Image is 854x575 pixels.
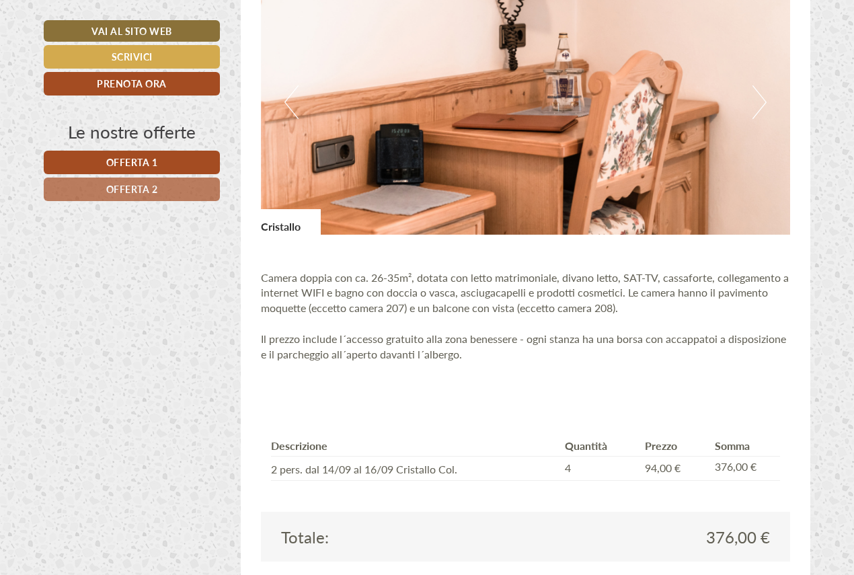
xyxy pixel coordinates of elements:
div: La colazione viene servita dalle 07:30 - 10:00. Cordiali saluti [10,233,308,274]
a: Vai al sito web [44,20,220,42]
span: 376,00 € [706,525,770,548]
th: Prezzo [639,436,709,457]
td: 4 [559,457,639,481]
small: 12:10 [20,262,301,271]
div: Cristallo [261,209,321,235]
button: Previous [284,85,299,119]
a: Scrivici [44,45,220,69]
div: Buongiorno, grazie [PERSON_NAME]! Sì le confermo che non arriveremo più tardi delle 22:30-23, a s... [188,112,520,229]
div: giovedì [235,3,295,26]
a: Prenota ora [44,72,220,95]
small: 08:51 [20,97,335,106]
div: Le nostre offerte [44,119,220,144]
th: Somma [709,436,780,457]
span: 94,00 € [645,460,681,475]
div: Lei [195,114,510,125]
p: Camera doppia con ca. 26-35m², dotata con letto matrimoniale, divano letto, SAT-TV, cassaforte, c... [261,255,791,378]
button: Next [752,85,767,119]
td: 376,00 € [709,457,780,481]
th: Quantità [559,436,639,457]
small: 11:14 [195,217,510,227]
div: Hotel Kirchenwirt [20,235,301,246]
th: Descrizione [271,436,559,457]
span: Offerta 2 [106,182,158,196]
div: Totale: [271,525,526,548]
span: Offerta 1 [106,155,158,169]
td: 2 pers. dal 14/09 al 16/09 Cristallo Col. [271,457,559,481]
button: Invia [461,354,531,378]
